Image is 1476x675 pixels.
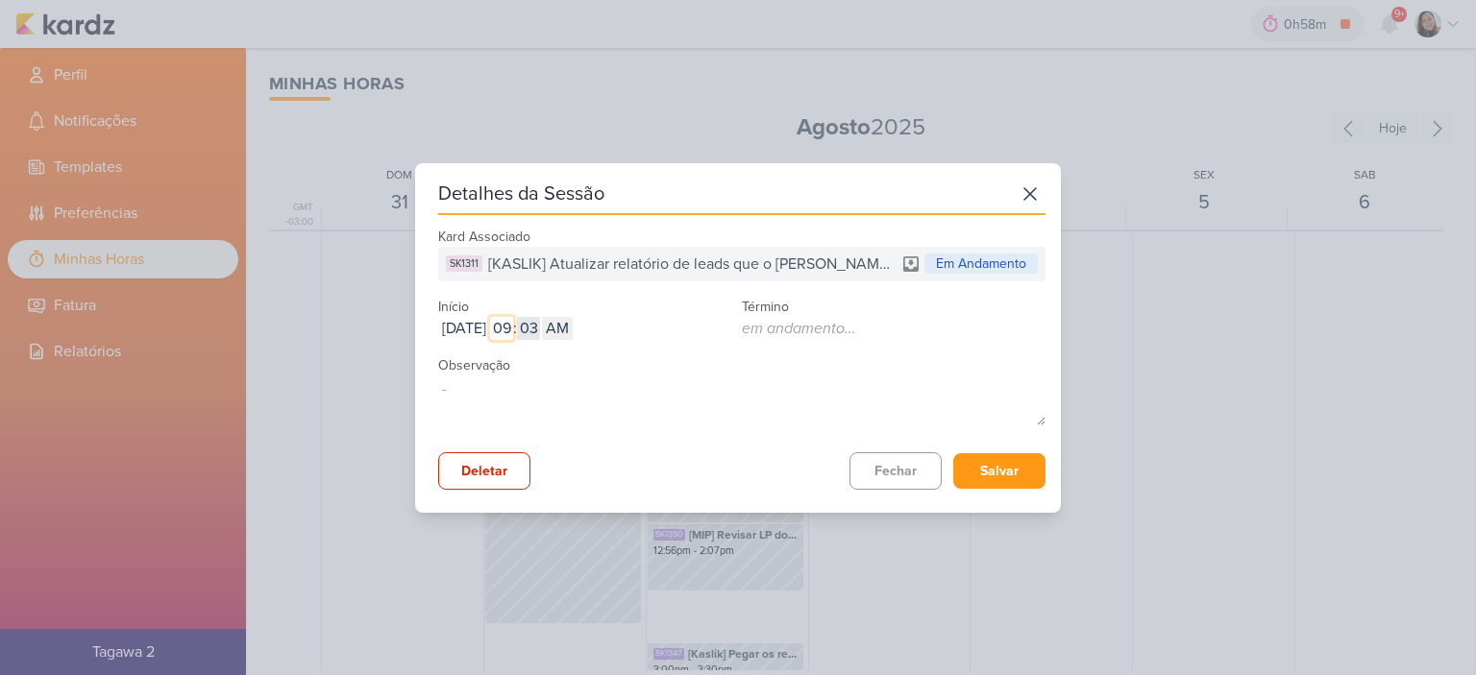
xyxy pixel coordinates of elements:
[438,452,530,490] button: Deletar
[438,181,604,207] div: Detalhes da Sessão
[438,357,510,374] label: Observação
[446,255,482,272] div: SK1311
[742,299,789,315] label: Término
[953,453,1045,489] button: Salvar
[438,299,469,315] label: Início
[488,253,896,276] span: [KASLIK] Atualizar relatório de leads que o [PERSON_NAME] pediu
[513,317,517,340] div: :
[438,229,530,245] label: Kard Associado
[849,452,942,490] button: Fechar
[742,317,856,340] div: em andamento...
[924,253,1038,274] div: Em Andamento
